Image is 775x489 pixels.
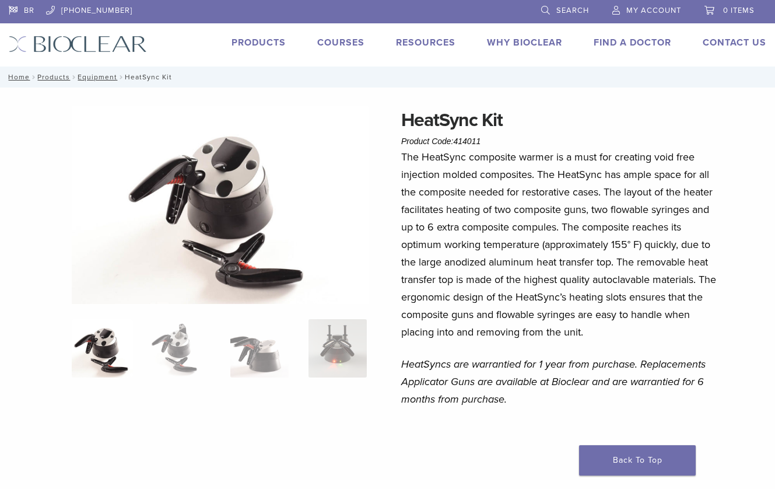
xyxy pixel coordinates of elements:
a: Why Bioclear [487,37,562,48]
a: Contact Us [703,37,766,48]
img: HeatSync Kit - Image 4 [308,319,367,378]
span: Search [556,6,589,15]
span: My Account [626,6,681,15]
p: The HeatSync composite warmer is a must for creating void free injection molded composites. The H... [401,148,717,341]
span: / [117,74,125,80]
span: 0 items [723,6,755,15]
a: Products [232,37,286,48]
h1: HeatSync Kit [401,106,717,134]
img: HeatSync Kit-4 [72,106,368,305]
a: Back To Top [579,445,696,476]
span: / [30,74,37,80]
img: HeatSync-Kit-4-324x324.jpg [72,319,133,378]
a: Find A Doctor [594,37,671,48]
span: / [70,74,78,80]
a: Home [5,73,30,81]
a: Courses [317,37,364,48]
a: Equipment [78,73,117,81]
span: 414011 [454,137,481,146]
a: Resources [396,37,455,48]
em: HeatSyncs are warrantied for 1 year from purchase. Replacements Applicator Guns are available at ... [401,358,706,406]
span: Product Code: [401,137,481,146]
img: HeatSync Kit - Image 3 [230,319,289,378]
a: Products [37,73,70,81]
img: Bioclear [9,36,147,53]
img: HeatSync Kit - Image 2 [152,319,210,378]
